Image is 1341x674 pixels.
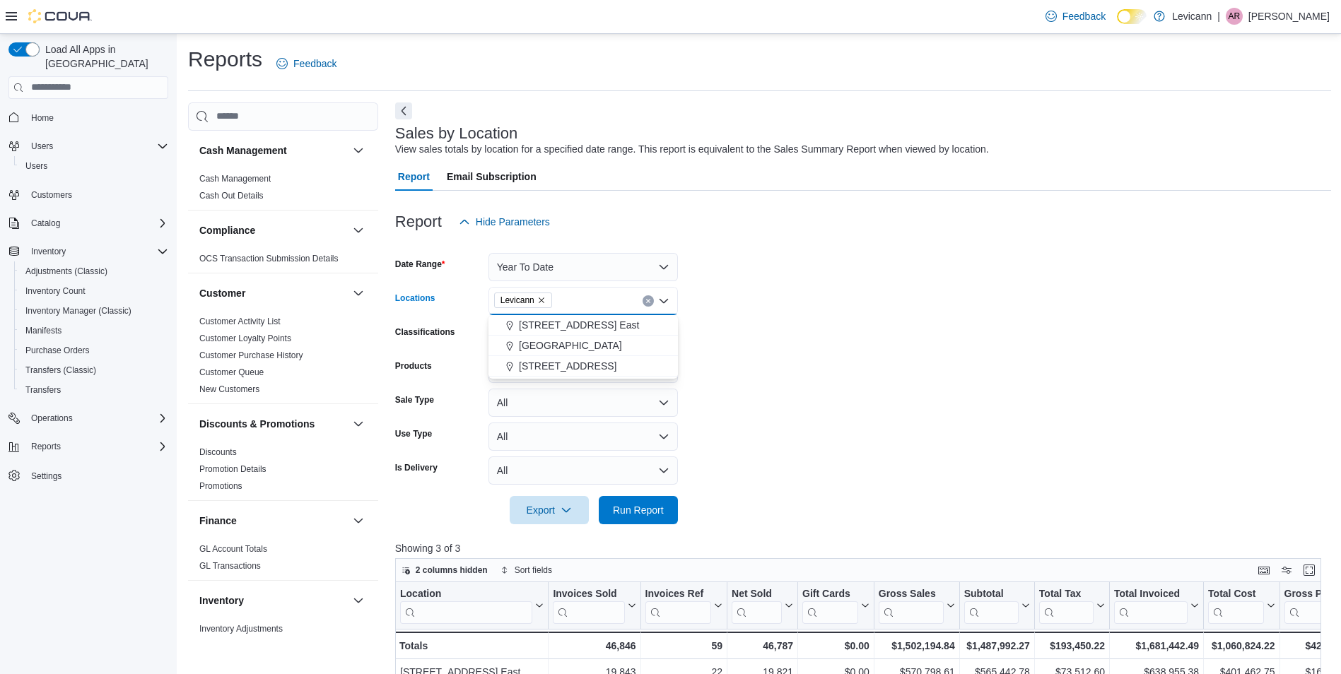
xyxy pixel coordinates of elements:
div: 46,846 [553,637,636,654]
span: Customer Purchase History [199,350,303,361]
div: 46,787 [732,637,793,654]
span: Sort fields [515,564,552,576]
span: Purchase Orders [25,345,90,356]
span: [STREET_ADDRESS] [519,359,616,373]
button: Transfers (Classic) [14,360,174,380]
button: Operations [25,410,78,427]
button: Users [14,156,174,176]
div: Total Tax [1039,587,1094,601]
div: Net Sold [732,587,782,601]
p: | [1217,8,1220,25]
button: Adjustments (Classic) [14,261,174,281]
div: 59 [645,637,722,654]
h1: Reports [188,45,262,73]
span: Report [398,162,430,191]
a: Purchase Orders [20,342,95,359]
button: Close list of options [658,295,669,307]
span: Promotions [199,480,242,492]
div: Location [400,587,532,601]
div: $1,487,992.27 [964,637,1029,654]
button: Export [510,496,589,524]
a: Feedback [271,49,342,78]
span: Transfers (Classic) [20,362,168,379]
span: Home [25,109,168,126]
div: Net Sold [732,587,782,623]
div: $1,502,194.84 [879,637,955,654]
button: Inventory [199,593,347,608]
button: Inventory [3,242,174,261]
div: Total Invoiced [1114,587,1188,601]
span: Settings [31,471,62,482]
label: Is Delivery [395,462,438,473]
div: Total Cost [1208,587,1263,623]
span: Home [31,112,54,124]
span: Levicann [500,293,534,307]
div: Invoices Ref [645,587,710,623]
button: Reports [25,438,66,455]
button: Total Tax [1039,587,1105,623]
div: Invoices Sold [553,587,624,601]
h3: Report [395,213,442,230]
a: Transfers [20,382,66,398]
div: Invoices Sold [553,587,624,623]
button: Cash Management [350,142,367,159]
button: Gift Cards [802,587,869,623]
button: Sort fields [495,562,558,579]
span: Inventory Count [20,283,168,300]
span: Levicann [494,292,552,308]
a: Customer Loyalty Points [199,333,291,343]
div: Compliance [188,250,378,273]
button: Compliance [350,222,367,239]
div: Gift Card Sales [802,587,858,623]
div: $193,450.22 [1039,637,1105,654]
span: Customer Activity List [199,316,281,327]
label: Use Type [395,428,432,439]
span: Cash Management [199,173,271,184]
div: $0.00 [802,637,869,654]
button: [GEOGRAPHIC_DATA] [488,336,678,356]
a: Promotions [199,481,242,491]
button: Inventory Count [14,281,174,301]
label: Locations [395,292,435,304]
span: Export [518,496,580,524]
a: Customer Purchase History [199,350,303,360]
span: Promotion Details [199,463,267,475]
div: $1,681,442.49 [1114,637,1199,654]
span: Inventory [31,246,66,257]
button: Keyboard shortcuts [1255,562,1272,579]
div: Total Cost [1208,587,1263,601]
span: Inventory [25,243,168,260]
span: Settings [25,466,168,484]
div: Discounts & Promotions [188,444,378,500]
span: [STREET_ADDRESS] East [519,318,639,332]
button: Purchase Orders [14,341,174,360]
button: Inventory [350,592,367,609]
a: Inventory Count [20,283,91,300]
div: Totals [399,637,544,654]
span: Reports [31,441,61,452]
button: Year To Date [488,253,678,281]
span: Users [20,158,168,175]
span: Operations [31,413,73,424]
button: Compliance [199,223,347,237]
span: Users [25,138,168,155]
button: Remove Levicann from selection in this group [537,296,546,305]
div: $1,060,824.22 [1208,637,1275,654]
a: New Customers [199,384,259,394]
button: Home [3,107,174,128]
a: Cash Management [199,174,271,184]
h3: Discounts & Promotions [199,417,315,431]
button: 2 columns hidden [396,562,493,579]
span: OCS Transaction Submission Details [199,253,339,264]
a: GL Account Totals [199,544,267,554]
span: [GEOGRAPHIC_DATA] [519,338,622,353]
label: Classifications [395,326,455,338]
button: Display options [1278,562,1295,579]
a: Adjustments (Classic) [20,263,113,280]
a: Inventory Adjustments [199,624,283,634]
h3: Cash Management [199,143,287,158]
h3: Compliance [199,223,255,237]
span: Purchase Orders [20,342,168,359]
a: Customer Queue [199,367,264,377]
span: Transfers (Classic) [25,365,96,376]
